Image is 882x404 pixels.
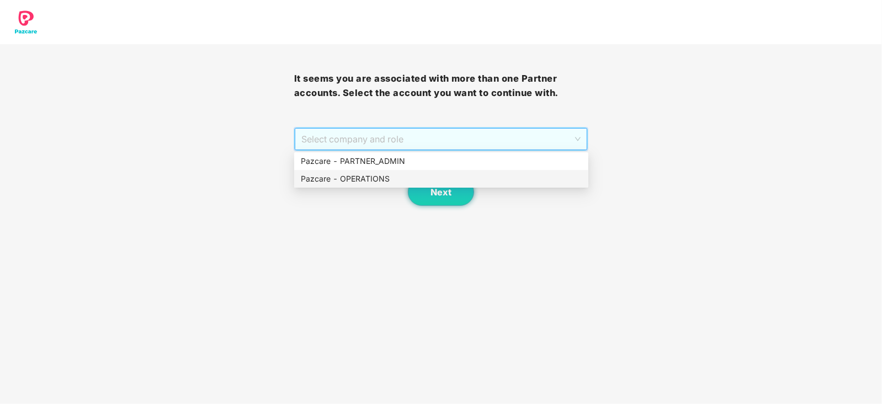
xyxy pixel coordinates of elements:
div: Pazcare - PARTNER_ADMIN [301,155,582,167]
h3: It seems you are associated with more than one Partner accounts. Select the account you want to c... [294,72,588,100]
span: Select company and role [301,129,581,150]
div: Pazcare - OPERATIONS [301,173,582,185]
button: Next [408,178,474,206]
span: Next [431,187,451,198]
div: Pazcare - OPERATIONS [294,170,588,188]
div: Pazcare - PARTNER_ADMIN [294,152,588,170]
